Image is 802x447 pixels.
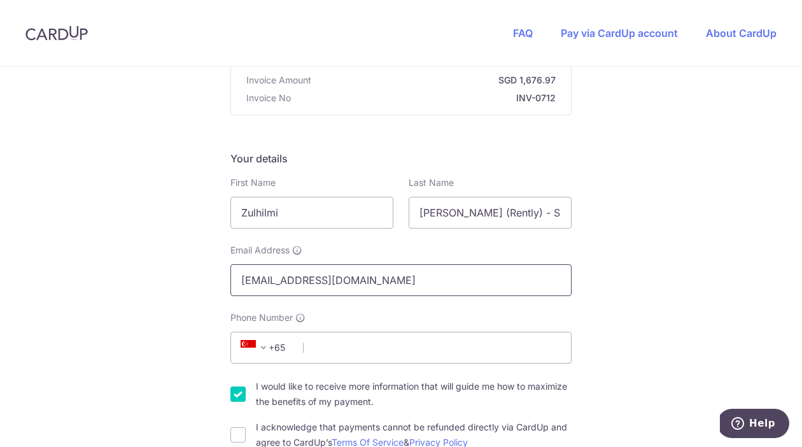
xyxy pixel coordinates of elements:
span: +65 [237,340,294,355]
input: Email address [230,264,572,296]
label: First Name [230,176,276,189]
span: +65 [241,340,271,355]
strong: SGD 1,676.97 [316,74,556,87]
span: Phone Number [230,311,293,324]
span: Email Address [230,244,290,257]
a: FAQ [513,27,533,39]
input: Last name [409,197,572,229]
label: Last Name [409,176,454,189]
h5: Your details [230,151,572,166]
a: Pay via CardUp account [561,27,678,39]
a: About CardUp [706,27,777,39]
span: Invoice No [246,92,291,104]
strong: INV-0712 [296,92,556,104]
iframe: Opens a widget where you can find more information [720,409,789,441]
label: I would like to receive more information that will guide me how to maximize the benefits of my pa... [256,379,572,409]
img: CardUp [25,25,88,41]
input: First name [230,197,393,229]
span: Invoice Amount [246,74,311,87]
